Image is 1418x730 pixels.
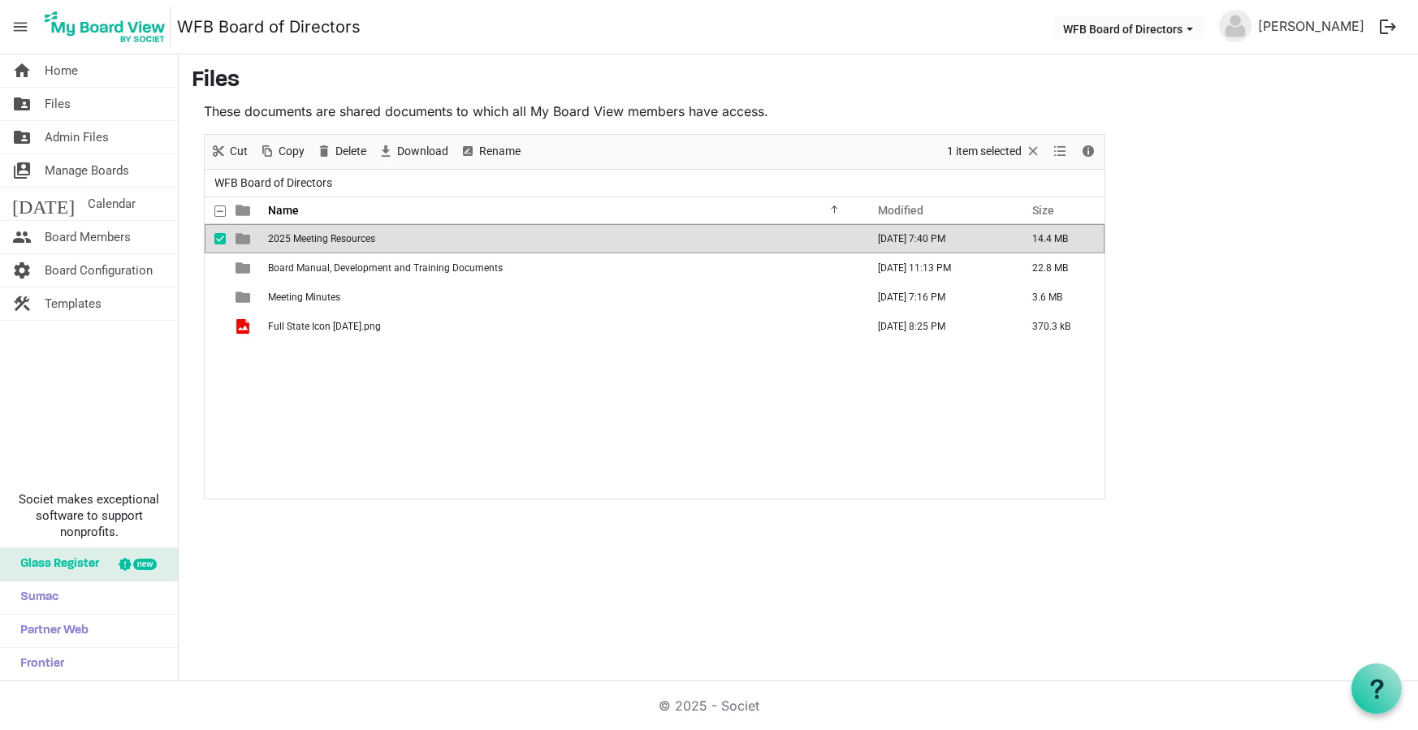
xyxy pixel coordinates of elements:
button: Selection [945,141,1044,162]
td: September 12, 2025 7:16 PM column header Modified [861,283,1015,312]
td: checkbox [205,253,226,283]
span: Frontier [12,648,64,680]
h3: Files [192,67,1405,95]
span: Download [396,141,450,162]
span: menu [5,11,36,42]
a: © 2025 - Societ [659,698,759,714]
button: Download [375,141,452,162]
div: Download [372,135,454,169]
span: Cut [228,141,249,162]
span: Partner Web [12,615,89,647]
button: Rename [457,141,524,162]
a: WFB Board of Directors [177,11,361,43]
div: Details [1074,135,1102,169]
span: 1 item selected [945,141,1023,162]
span: Sumac [12,581,58,614]
button: WFB Board of Directors dropdownbutton [1053,17,1204,40]
span: Modified [878,204,923,217]
span: Delete [334,141,368,162]
td: is template cell column header type [226,312,263,341]
span: Board Members [45,221,131,253]
span: Board Manual, Development and Training Documents [268,262,503,274]
div: Clear selection [941,135,1047,169]
td: Meeting Minutes is template cell column header Name [263,283,861,312]
div: Cut [205,135,253,169]
td: is template cell column header type [226,224,263,253]
td: Full State Icon 2.6.2025.png is template cell column header Name [263,312,861,341]
p: These documents are shared documents to which all My Board View members have access. [204,102,1105,121]
span: Meeting Minutes [268,292,340,303]
a: [PERSON_NAME] [1252,10,1371,42]
td: Board Manual, Development and Training Documents is template cell column header Name [263,253,861,283]
button: Copy [257,141,308,162]
img: My Board View Logo [40,6,171,47]
span: Board Configuration [45,254,153,287]
div: new [133,559,157,570]
td: is template cell column header type [226,283,263,312]
span: [DATE] [12,188,75,220]
span: 2025 Meeting Resources [268,233,375,244]
span: Home [45,54,78,87]
td: 14.4 MB is template cell column header Size [1015,224,1105,253]
button: logout [1371,10,1405,44]
span: Files [45,88,71,120]
td: May 29, 2025 11:13 PM column header Modified [861,253,1015,283]
a: My Board View Logo [40,6,177,47]
span: Size [1032,204,1054,217]
div: View [1047,135,1074,169]
td: September 16, 2025 7:40 PM column header Modified [861,224,1015,253]
span: construction [12,287,32,320]
td: 22.8 MB is template cell column header Size [1015,253,1105,283]
td: March 13, 2025 8:25 PM column header Modified [861,312,1015,341]
span: home [12,54,32,87]
span: Templates [45,287,102,320]
td: is template cell column header type [226,253,263,283]
button: Cut [208,141,251,162]
span: Name [268,204,299,217]
span: folder_shared [12,88,32,120]
span: Glass Register [12,548,99,581]
div: Copy [253,135,310,169]
span: folder_shared [12,121,32,153]
td: checkbox [205,283,226,312]
span: Copy [277,141,306,162]
span: Manage Boards [45,154,129,187]
span: Societ makes exceptional software to support nonprofits. [7,491,171,540]
span: Rename [478,141,522,162]
span: Calendar [88,188,136,220]
td: checkbox [205,312,226,341]
span: switch_account [12,154,32,187]
td: 3.6 MB is template cell column header Size [1015,283,1105,312]
span: Full State Icon [DATE].png [268,321,381,332]
img: no-profile-picture.svg [1219,10,1252,42]
span: people [12,221,32,253]
button: View dropdownbutton [1050,141,1070,162]
span: settings [12,254,32,287]
span: Admin Files [45,121,109,153]
button: Delete [313,141,370,162]
td: checkbox [205,224,226,253]
span: WFB Board of Directors [211,173,335,193]
button: Details [1078,141,1100,162]
div: Delete [310,135,372,169]
td: 2025 Meeting Resources is template cell column header Name [263,224,861,253]
div: Rename [454,135,526,169]
td: 370.3 kB is template cell column header Size [1015,312,1105,341]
